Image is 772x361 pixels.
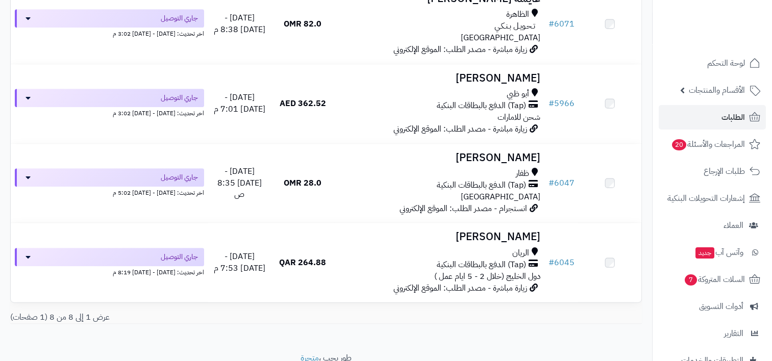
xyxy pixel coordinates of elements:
[393,43,527,56] span: زيارة مباشرة - مصدر الطلب: الموقع الإلكتروني
[279,256,326,269] span: 264.88 QAR
[15,107,204,118] div: اخر تحديث: [DATE] - [DATE] 3:02 م
[659,267,766,292] a: السلات المتروكة7
[724,218,743,233] span: العملاء
[671,137,745,151] span: المراجعات والأسئلة
[497,111,540,123] span: شحن للامارات
[667,191,745,205] span: إشعارات التحويلات البنكية
[659,213,766,238] a: العملاء
[15,187,204,197] div: اخر تحديث: [DATE] - [DATE] 5:02 م
[214,12,265,36] span: [DATE] - [DATE] 8:38 م
[399,202,527,215] span: انستجرام - مصدر الطلب: الموقع الإلكتروني
[460,191,540,203] span: [GEOGRAPHIC_DATA]
[280,97,326,110] span: 362.52 AED
[512,247,529,259] span: الريان
[284,177,321,189] span: 28.0 OMR
[436,259,526,271] span: (Tap) الدفع بالبطاقات البنكية
[161,252,198,262] span: جاري التوصيل
[436,100,526,112] span: (Tap) الدفع بالبطاقات البنكية
[161,172,198,183] span: جاري التوصيل
[214,250,265,274] span: [DATE] - [DATE] 7:53 م
[659,321,766,346] a: التقارير
[217,165,262,201] span: [DATE] - [DATE] 8:35 ص
[161,93,198,103] span: جاري التوصيل
[15,266,204,277] div: اخر تحديث: [DATE] - [DATE] 8:19 م
[721,110,745,124] span: الطلبات
[15,28,204,38] div: اخر تحديث: [DATE] - [DATE] 3:02 م
[214,91,265,115] span: [DATE] - [DATE] 7:01 م
[548,18,574,30] a: #6071
[506,88,529,100] span: أبو ظبي
[494,20,535,32] span: تـحـويـل بـنـكـي
[659,294,766,319] a: أدوات التسويق
[338,152,540,164] h3: [PERSON_NAME]
[548,177,574,189] a: #6047
[460,32,540,44] span: [GEOGRAPHIC_DATA]
[724,326,743,341] span: التقارير
[3,312,326,323] div: عرض 1 إلى 8 من 8 (1 صفحات)
[338,231,540,243] h3: [PERSON_NAME]
[694,245,743,260] span: وآتس آب
[393,282,527,294] span: زيارة مباشرة - مصدر الطلب: الموقع الإلكتروني
[659,132,766,157] a: المراجعات والأسئلة20
[689,83,745,97] span: الأقسام والمنتجات
[704,164,745,178] span: طلبات الإرجاع
[506,9,529,20] span: الظاهرة
[548,18,554,30] span: #
[703,25,762,46] img: logo-2.png
[659,105,766,130] a: الطلبات
[659,240,766,265] a: وآتس آبجديد
[659,186,766,211] a: إشعارات التحويلات البنكية
[548,256,554,269] span: #
[548,256,574,269] a: #6045
[699,299,743,314] span: أدوات التسويق
[659,159,766,184] a: طلبات الإرجاع
[161,13,198,23] span: جاري التوصيل
[548,97,574,110] a: #5966
[707,56,745,70] span: لوحة التحكم
[434,270,540,282] span: دول الخليج (خلال 2 - 5 ايام عمل )
[284,18,321,30] span: 82.0 OMR
[672,139,686,150] span: 20
[436,179,526,191] span: (Tap) الدفع بالبطاقات البنكية
[515,168,529,179] span: ظفار
[548,97,554,110] span: #
[548,177,554,189] span: #
[393,123,527,135] span: زيارة مباشرة - مصدر الطلب: الموقع الإلكتروني
[684,272,745,287] span: السلات المتروكة
[338,72,540,84] h3: [PERSON_NAME]
[695,247,714,259] span: جديد
[659,51,766,75] a: لوحة التحكم
[685,274,697,286] span: 7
